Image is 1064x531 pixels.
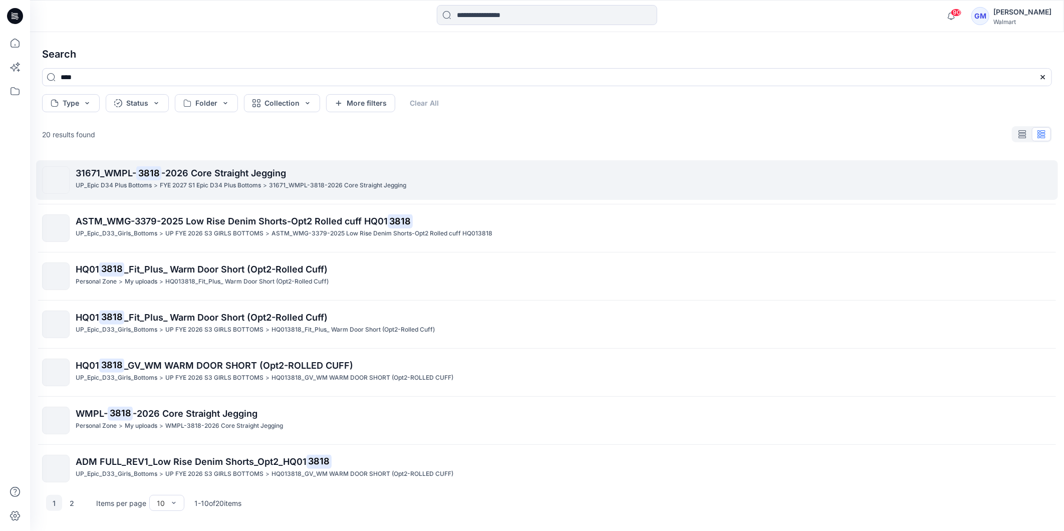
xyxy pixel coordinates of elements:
span: _Fit_Plus_ Warm Door Short (Opt2-Rolled Cuff) [124,264,328,275]
p: UP_Epic D34 Plus Bottoms [76,180,152,191]
div: Walmart [993,18,1051,26]
p: HQ013818_Fit_Plus_ Warm Door Short (Opt2-Rolled Cuff) [272,325,435,335]
p: > [159,469,163,479]
p: My uploads [125,421,157,431]
p: > [265,373,270,383]
span: HQ01 [76,264,99,275]
p: HQ013818_GV_WM WARM DOOR SHORT (Opt2-ROLLED CUFF) [272,373,453,383]
p: Items per page [96,498,146,508]
p: UP_Epic_D33_Girls_Bottoms [76,228,157,239]
p: > [159,373,163,383]
span: ASTM_WMG-3379-2025 Low Rise Denim Shorts-Opt2 Rolled cuff HQ01 [76,216,388,226]
p: Personal Zone [76,277,117,287]
mark: 3818 [99,358,124,372]
a: WMPL-3818-2026 Core Straight JeggingPersonal Zone>My uploads>WMPL-3818-2026 Core Straight Jegging [36,401,1058,440]
p: > [265,469,270,479]
mark: 3818 [136,166,161,180]
span: WMPL- [76,408,108,419]
p: ASTM_WMG-3379-2025 Low Rise Denim Shorts-Opt2 Rolled cuff HQ013818 [272,228,492,239]
p: > [159,421,163,431]
span: HQ01 [76,312,99,323]
p: > [265,228,270,239]
span: _GV_WM WARM DOOR SHORT (Opt2-ROLLED CUFF) [124,360,353,371]
p: UP FYE 2026 S3 GIRLS BOTTOMS [165,228,263,239]
span: _Fit_Plus_ Warm Door Short (Opt2-Rolled Cuff) [124,312,328,323]
p: > [265,325,270,335]
span: -2026 Core Straight Jegging [161,168,286,178]
p: My uploads [125,277,157,287]
h4: Search [34,40,1060,68]
button: Type [42,94,100,112]
p: UP_Epic_D33_Girls_Bottoms [76,373,157,383]
p: > [119,277,123,287]
p: > [159,325,163,335]
p: UP FYE 2026 S3 GIRLS BOTTOMS [165,469,263,479]
p: > [159,228,163,239]
p: UP_Epic_D33_Girls_Bottoms [76,469,157,479]
button: Folder [175,94,238,112]
a: HQ013818_GV_WM WARM DOOR SHORT (Opt2-ROLLED CUFF)UP_Epic_D33_Girls_Bottoms>UP FYE 2026 S3 GIRLS B... [36,353,1058,392]
p: Personal Zone [76,421,117,431]
p: > [119,421,123,431]
a: 31671_WMPL-3818-2026 Core Straight JeggingUP_Epic D34 Plus Bottoms>FYE 2027 S1 Epic D34 Plus Bott... [36,160,1058,200]
span: HQ01 [76,360,99,371]
span: ADM FULL_REV1_Low Rise Denim Shorts_Opt2_HQ01 [76,456,307,467]
p: UP FYE 2026 S3 GIRLS BOTTOMS [165,325,263,335]
p: HQ013818_Fit_Plus_ Warm Door Short (Opt2-Rolled Cuff) [165,277,329,287]
p: 20 results found [42,129,95,140]
a: ASTM_WMG-3379-2025 Low Rise Denim Shorts-Opt2 Rolled cuff HQ013818UP_Epic_D33_Girls_Bottoms>UP FY... [36,208,1058,248]
mark: 3818 [99,262,124,276]
button: 1 [46,495,62,511]
div: 10 [157,498,165,508]
mark: 3818 [388,214,413,228]
button: 2 [64,495,80,511]
p: > [263,180,267,191]
p: FYE 2027 S1 Epic D34 Plus Bottoms [160,180,261,191]
p: 31671_WMPL-3818-2026 Core Straight Jegging [269,180,406,191]
button: More filters [326,94,395,112]
span: 31671_WMPL- [76,168,136,178]
mark: 3818 [307,454,332,468]
a: ADM FULL_REV1_Low Rise Denim Shorts_Opt2_HQ013818UP_Epic_D33_Girls_Bottoms>UP FYE 2026 S3 GIRLS B... [36,449,1058,488]
a: HQ013818_Fit_Plus_ Warm Door Short (Opt2-Rolled Cuff)Personal Zone>My uploads>HQ013818_Fit_Plus_ ... [36,256,1058,296]
mark: 3818 [108,406,133,420]
p: WMPL-3818-2026 Core Straight Jegging [165,421,283,431]
p: UP_Epic_D33_Girls_Bottoms [76,325,157,335]
p: UP FYE 2026 S3 GIRLS BOTTOMS [165,373,263,383]
span: 90 [951,9,962,17]
span: -2026 Core Straight Jegging [133,408,257,419]
a: HQ013818_Fit_Plus_ Warm Door Short (Opt2-Rolled Cuff)UP_Epic_D33_Girls_Bottoms>UP FYE 2026 S3 GIR... [36,305,1058,344]
div: [PERSON_NAME] [993,6,1051,18]
p: > [154,180,158,191]
p: HQ013818_GV_WM WARM DOOR SHORT (Opt2-ROLLED CUFF) [272,469,453,479]
button: Collection [244,94,320,112]
button: Status [106,94,169,112]
mark: 3818 [99,310,124,324]
p: 1 - 10 of 20 items [194,498,241,508]
div: GM [971,7,989,25]
p: > [159,277,163,287]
